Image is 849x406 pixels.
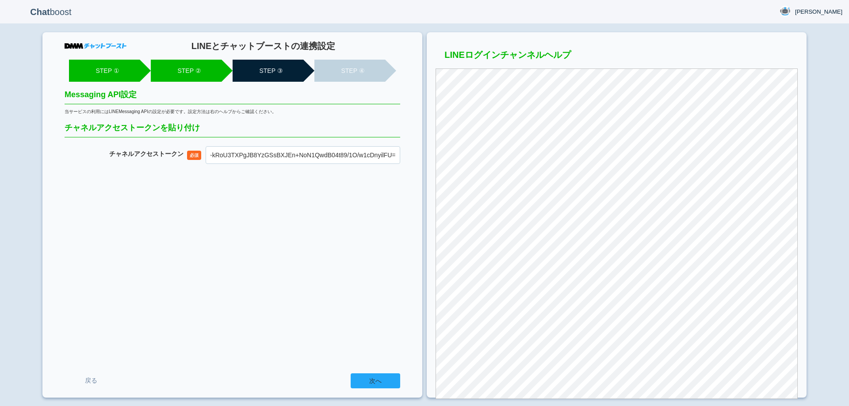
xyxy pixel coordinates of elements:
a: 戻る [65,372,118,389]
h2: Messaging API設定 [65,91,400,104]
img: User Image [780,6,791,17]
li: STEP ④ [314,60,385,82]
input: xxxxxx [206,146,400,164]
span: 必須 [187,151,201,160]
b: Chat [30,7,50,17]
label: チャネル アクセストークン [109,150,184,158]
p: boost [7,1,95,23]
img: DMMチャットブースト [65,43,126,49]
div: 当サービスの利用にはLINEMessaging APIの設定が必要です。設定方法は右のヘルプからご確認ください。 [65,109,400,115]
h2: チャネルアクセストークンを貼り付け [65,124,400,137]
input: 次へ [351,373,400,388]
h3: LINEログインチャンネルヘルプ [436,50,798,64]
h1: LINEとチャットブーストの連携設定 [126,41,400,51]
li: STEP ② [151,60,222,82]
li: STEP ① [69,60,140,82]
span: [PERSON_NAME] [795,8,842,16]
li: STEP ③ [233,60,303,82]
